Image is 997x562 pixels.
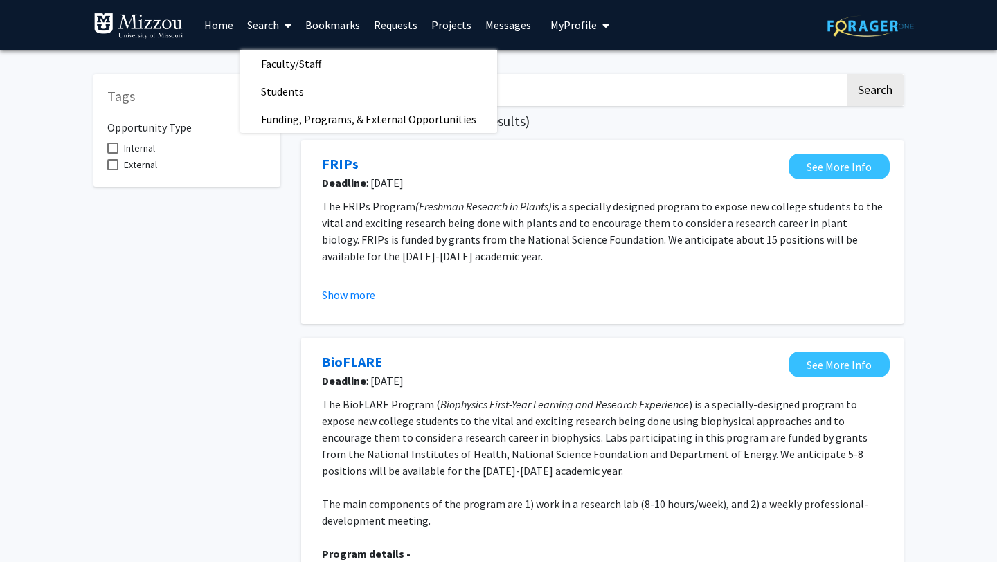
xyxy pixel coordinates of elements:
[322,287,375,303] button: Show more
[440,397,689,411] em: Biophysics First-Year Learning and Research Experience
[322,176,366,190] b: Deadline
[322,199,883,263] span: is a specially designed program to expose new college students to the vital and exciting research...
[424,1,478,49] a: Projects
[240,78,325,105] span: Students
[415,199,552,213] em: (Freshman Research in Plants)
[240,50,342,78] span: Faculty/Staff
[197,1,240,49] a: Home
[847,74,904,106] button: Search
[322,397,868,478] span: ) is a specially-designed program to expose new college students to the vital and exciting resear...
[322,372,782,389] span: : [DATE]
[322,352,382,372] a: Opens in a new tab
[322,397,440,411] span: The BioFLARE Program (
[124,140,155,156] span: Internal
[322,174,782,191] span: : [DATE]
[107,88,267,105] h5: Tags
[367,1,424,49] a: Requests
[827,15,914,37] img: ForagerOne Logo
[322,547,411,561] strong: Program details -
[322,154,359,174] a: Opens in a new tab
[322,496,883,529] p: The main components of the program are 1) work in a research lab (8-10 hours/week), and 2) a week...
[240,1,298,49] a: Search
[322,199,415,213] span: The FRIPs Program
[240,109,497,129] a: Funding, Programs, & External Opportunities
[10,500,59,552] iframe: Chat
[240,53,497,74] a: Faculty/Staff
[107,110,267,134] h6: Opportunity Type
[789,154,890,179] a: Opens in a new tab
[789,352,890,377] a: Opens in a new tab
[478,1,538,49] a: Messages
[322,374,366,388] b: Deadline
[301,113,904,129] h5: Page of ( total opportunities results)
[301,74,845,106] input: Search Keywords
[240,105,497,133] span: Funding, Programs, & External Opportunities
[550,18,597,32] span: My Profile
[240,81,497,102] a: Students
[298,1,367,49] a: Bookmarks
[124,156,157,173] span: External
[93,12,183,40] img: University of Missouri Logo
